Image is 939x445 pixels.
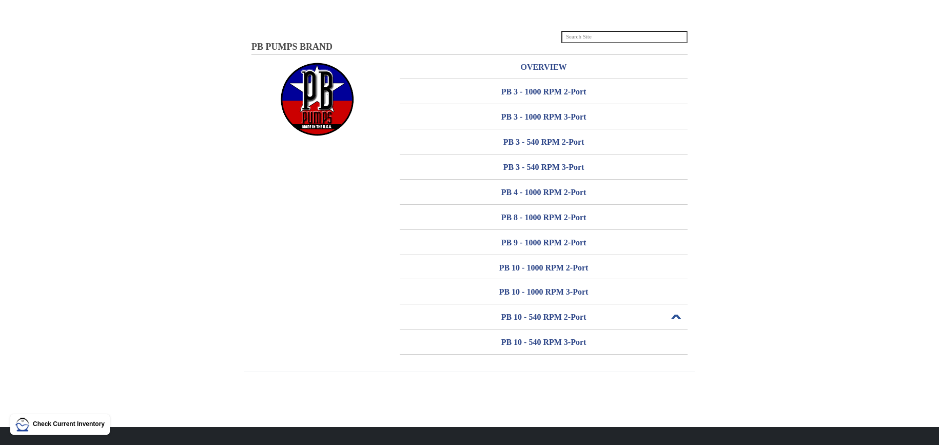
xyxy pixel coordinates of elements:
[251,42,332,52] span: PB PUMPS BRAND
[400,305,688,329] a: PB 10 - 540 RPM 2-PortOpen or Close
[400,284,688,300] h3: PB 10 - 1000 RPM 3-Port
[400,109,688,125] h3: PB 3 - 1000 RPM 3-Port
[400,209,688,226] h3: PB 8 - 1000 RPM 2-Port
[15,417,30,432] img: LMT Icon
[400,105,688,129] a: PB 3 - 1000 RPM 3-Port
[400,260,688,276] h3: PB 10 - 1000 RPM 2-Port
[400,205,688,229] a: PB 8 - 1000 RPM 2-Port
[400,330,688,354] a: PB 10 - 540 RPM 3-Port
[400,155,688,179] a: PB 3 - 540 RPM 3-Port
[400,59,688,75] h3: OVERVIEW
[279,62,356,137] img: Stacks Image 1334
[400,84,688,100] h3: PB 3 - 1000 RPM 2-Port
[400,134,688,150] h3: PB 3 - 540 RPM 2-Port
[400,184,688,201] h3: PB 4 - 1000 RPM 2-Port
[400,230,688,255] a: PB 9 - 1000 RPM 2-Port
[400,309,688,325] h3: PB 10 - 540 RPM 2-Port
[669,314,682,321] span: Open or Close
[400,159,688,176] h3: PB 3 - 540 RPM 3-Port
[400,130,688,154] a: PB 3 - 540 RPM 2-Port
[561,31,688,43] input: Search Site
[400,280,688,304] a: PB 10 - 1000 RPM 3-Port
[400,80,688,104] a: PB 3 - 1000 RPM 2-Port
[33,419,105,429] p: Check Current Inventory
[400,334,688,351] h3: PB 10 - 540 RPM 3-Port
[400,256,688,280] a: PB 10 - 1000 RPM 2-Port
[400,180,688,204] a: PB 4 - 1000 RPM 2-Port
[400,55,688,79] a: OVERVIEW
[400,235,688,251] h3: PB 9 - 1000 RPM 2-Port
